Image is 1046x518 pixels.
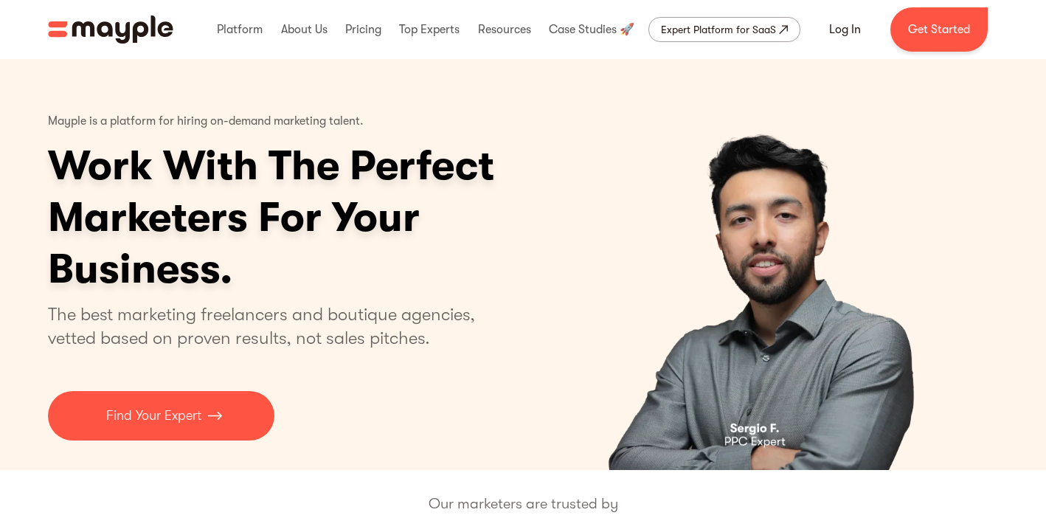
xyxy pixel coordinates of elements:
a: Log In [811,12,879,47]
div: Resources [474,6,535,53]
a: Find Your Expert [48,391,274,441]
div: Pricing [342,6,385,53]
a: home [48,15,173,44]
div: Expert Platform for SaaS [661,21,776,38]
a: Get Started [890,7,988,52]
a: Expert Platform for SaaS [648,17,800,42]
div: Platform [213,6,266,53]
div: carousel [537,59,998,470]
img: Mayple logo [48,15,173,44]
p: Find Your Expert [106,406,201,426]
div: About Us [277,6,331,53]
h1: Work With The Perfect Marketers For Your Business. [48,140,609,295]
p: Mayple is a platform for hiring on-demand marketing talent. [48,103,364,140]
p: The best marketing freelancers and boutique agencies, vetted based on proven results, not sales p... [48,303,493,350]
div: 1 of 4 [537,59,998,470]
div: Top Experts [395,6,463,53]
